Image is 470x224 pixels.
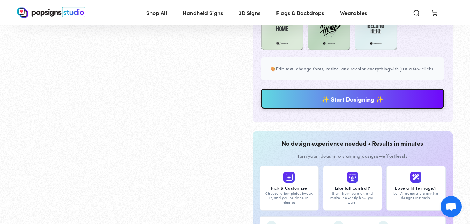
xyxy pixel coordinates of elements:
div: Choose a template, tweak it, and you're done in minutes. [264,191,314,205]
a: Wearables [335,3,372,22]
b: effortlessly [383,152,408,159]
a: Flags & Backdrops [271,3,329,22]
div: Love a little magic? [391,186,441,191]
img: Pick & Customize [286,174,293,181]
div: No design experience needed • Results in minutes [260,138,446,149]
span: Shop All [146,8,167,18]
span: Wearables [340,8,367,18]
div: Turn your ideas into stunning designs— [260,152,446,160]
img: Like full control? [349,174,356,181]
summary: Search our site [407,5,426,20]
img: Love a little magic? [412,174,419,181]
a: 3D Signs [233,3,266,22]
span: 3D Signs [239,8,260,18]
img: Design Template 14 [308,8,350,51]
img: Design Template 13 [261,8,304,51]
span: Flags & Backdrops [276,8,324,18]
div: Let AI generate stunning designs instantly. [391,191,441,200]
div: Like full control? [328,186,378,191]
div: Open chat [441,196,462,217]
a: Handheld Signs [177,3,228,22]
img: Design Template 15 [355,8,397,51]
p: 🎨 with just a few clicks. [269,65,436,73]
b: Edit text, change fonts, resize, and recolor everything [276,66,390,72]
div: Pick & Customize [264,186,314,191]
div: Start from scratch and make it exactly how you want. [328,191,378,205]
img: Popsigns Studio [17,7,85,18]
span: Handheld Signs [183,8,223,18]
a: Shop All [141,3,172,22]
a: ✨ Start Designing ✨ [261,89,444,109]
